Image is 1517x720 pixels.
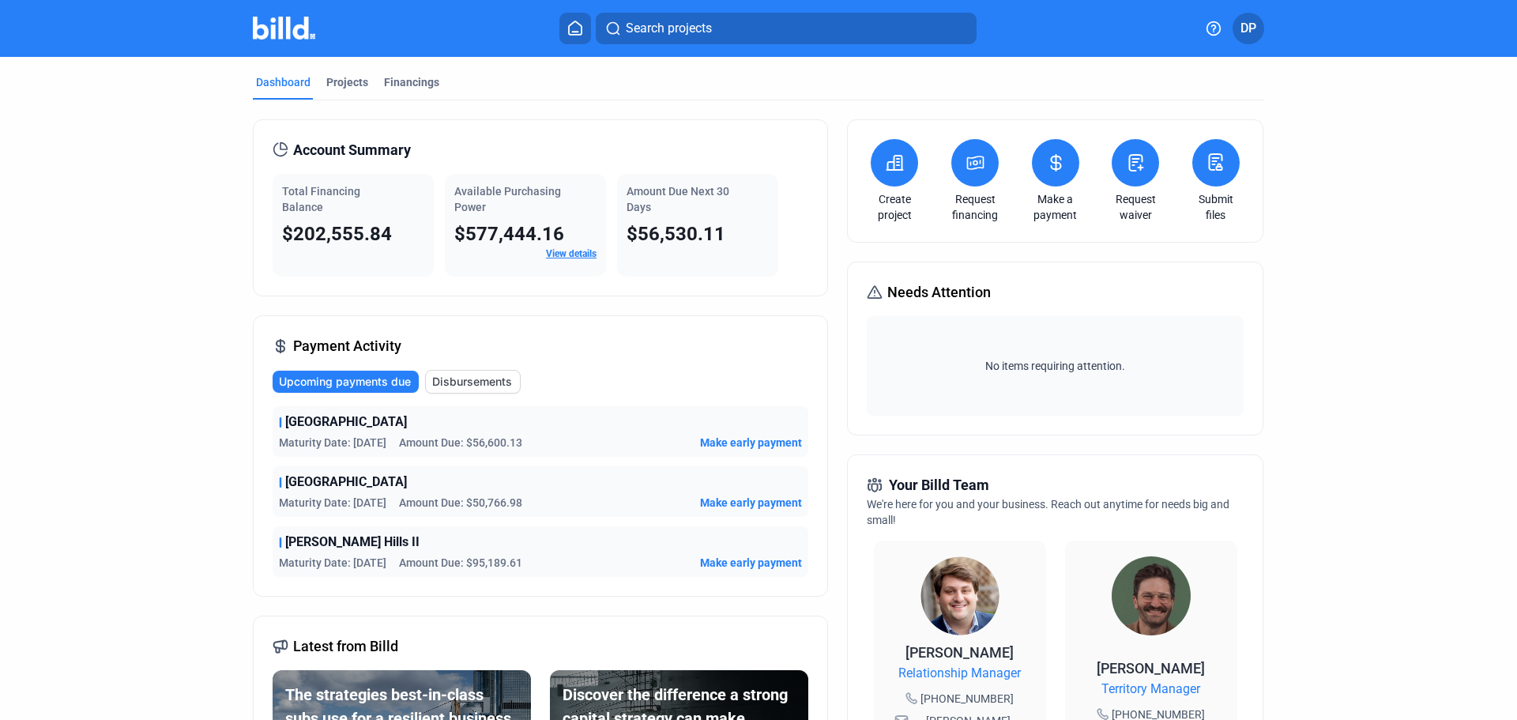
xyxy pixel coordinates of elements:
span: Maturity Date: [DATE] [279,435,386,450]
span: $577,444.16 [454,223,564,245]
span: Territory Manager [1101,680,1200,699]
img: Territory Manager [1112,556,1191,635]
span: Search projects [626,19,712,38]
a: Request waiver [1108,191,1163,223]
span: [GEOGRAPHIC_DATA] [285,413,407,432]
span: Amount Due: $95,189.61 [399,555,522,571]
button: DP [1233,13,1264,44]
span: Amount Due: $50,766.98 [399,495,522,511]
span: Your Billd Team [889,474,989,496]
a: Create project [867,191,922,223]
span: $56,530.11 [627,223,725,245]
span: Upcoming payments due [279,374,411,390]
img: Billd Company Logo [253,17,315,40]
button: Search projects [596,13,977,44]
a: Make a payment [1028,191,1083,223]
span: Maturity Date: [DATE] [279,555,386,571]
span: We're here for you and your business. Reach out anytime for needs big and small! [867,498,1229,526]
span: Amount Due: $56,600.13 [399,435,522,450]
div: Dashboard [256,74,311,90]
span: [PERSON_NAME] [905,644,1014,661]
span: Amount Due Next 30 Days [627,185,729,213]
span: Payment Activity [293,335,401,357]
span: Maturity Date: [DATE] [279,495,386,511]
span: [GEOGRAPHIC_DATA] [285,473,407,492]
span: [PERSON_NAME] [1097,660,1205,677]
span: Needs Attention [887,281,991,303]
div: Projects [326,74,368,90]
a: Request financing [947,191,1003,223]
span: Relationship Manager [898,664,1021,683]
span: [PHONE_NUMBER] [920,691,1014,707]
span: No items requiring attention. [873,358,1237,374]
span: Available Purchasing Power [454,185,561,213]
span: Latest from Billd [293,635,398,658]
span: [PERSON_NAME] Hills II [285,533,420,552]
span: $202,555.84 [282,223,392,245]
span: Disbursements [432,374,512,390]
a: Submit files [1188,191,1244,223]
span: Total Financing Balance [282,185,360,213]
button: Make early payment [700,495,802,511]
button: Make early payment [700,555,802,571]
button: Make early payment [700,435,802,450]
button: Upcoming payments due [273,371,419,393]
span: DP [1240,19,1256,38]
div: Financings [384,74,439,90]
img: Relationship Manager [920,556,999,635]
a: View details [546,248,597,259]
button: Disbursements [425,370,521,394]
span: Account Summary [293,139,411,161]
